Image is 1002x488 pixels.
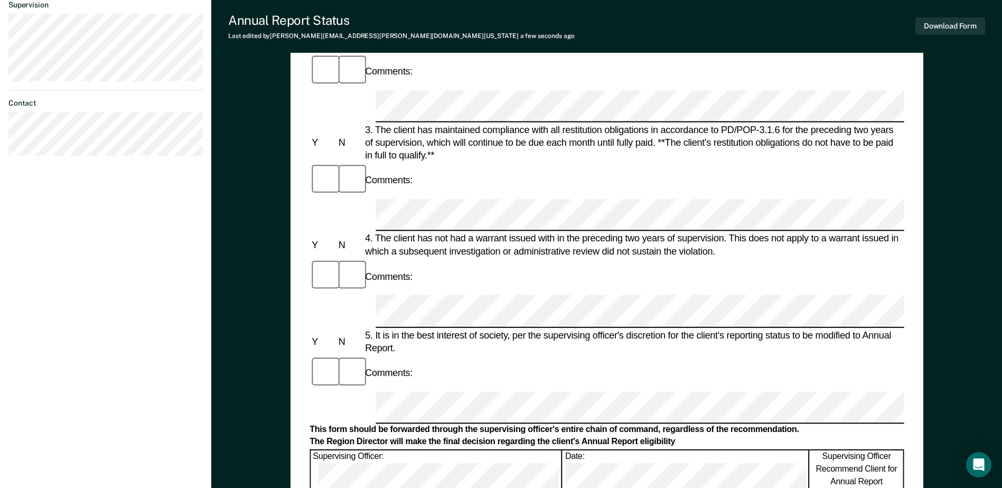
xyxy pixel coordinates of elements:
div: Y [310,239,336,251]
div: Last edited by [PERSON_NAME][EMAIL_ADDRESS][PERSON_NAME][DOMAIN_NAME][US_STATE] [228,32,575,40]
div: Comments: [363,367,415,379]
div: 5. It is in the best interest of society, per the supervising officer's discretion for the client... [363,329,904,354]
div: Open Intercom Messenger [966,452,991,477]
div: N [336,136,362,149]
div: Y [310,335,336,348]
div: Y [310,136,336,149]
button: Download Form [915,17,985,35]
div: Annual Report Status [228,13,575,28]
dt: Contact [8,99,203,108]
dt: Supervision [8,1,203,10]
div: 3. The client has maintained compliance with all restitution obligations in accordance to PD/POP-... [363,123,904,162]
span: a few seconds ago [520,32,575,40]
div: N [336,335,362,348]
div: This form should be forwarded through the supervising officer's entire chain of command, regardle... [310,425,904,436]
div: Comments: [363,174,415,186]
div: Comments: [363,65,415,78]
div: Comments: [363,270,415,283]
div: 4. The client has not had a warrant issued with in the preceding two years of supervision. This d... [363,232,904,258]
div: N [336,239,362,251]
div: The Region Director will make the final decision regarding the client's Annual Report eligibility [310,437,904,448]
